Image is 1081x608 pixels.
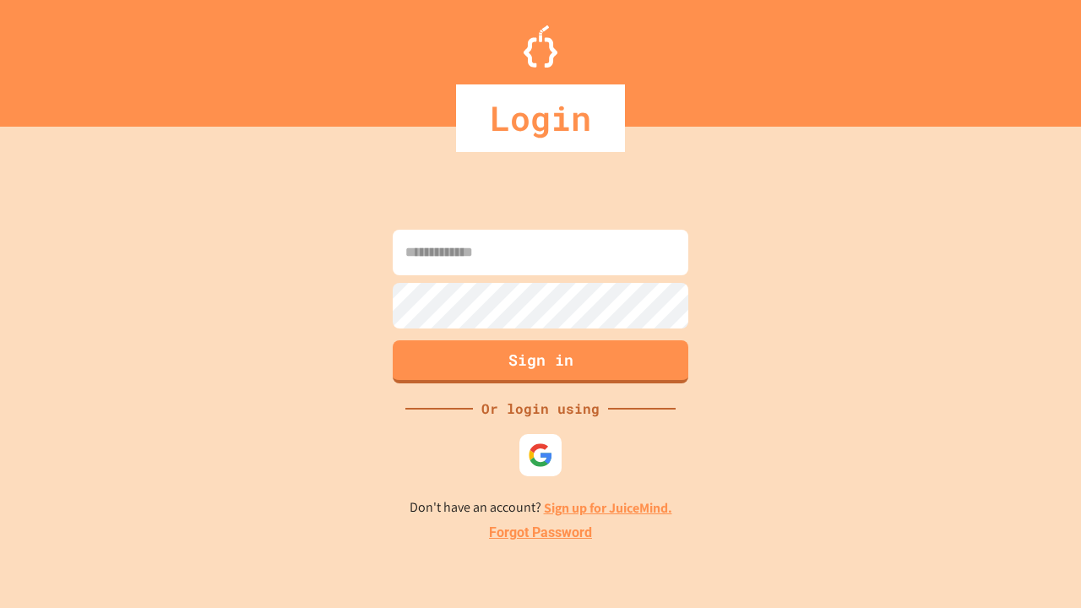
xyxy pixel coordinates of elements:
[410,497,672,518] p: Don't have an account?
[473,399,608,419] div: Or login using
[528,442,553,468] img: google-icon.svg
[456,84,625,152] div: Login
[524,25,557,68] img: Logo.svg
[393,340,688,383] button: Sign in
[941,467,1064,539] iframe: chat widget
[544,499,672,517] a: Sign up for JuiceMind.
[489,523,592,543] a: Forgot Password
[1010,540,1064,591] iframe: chat widget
